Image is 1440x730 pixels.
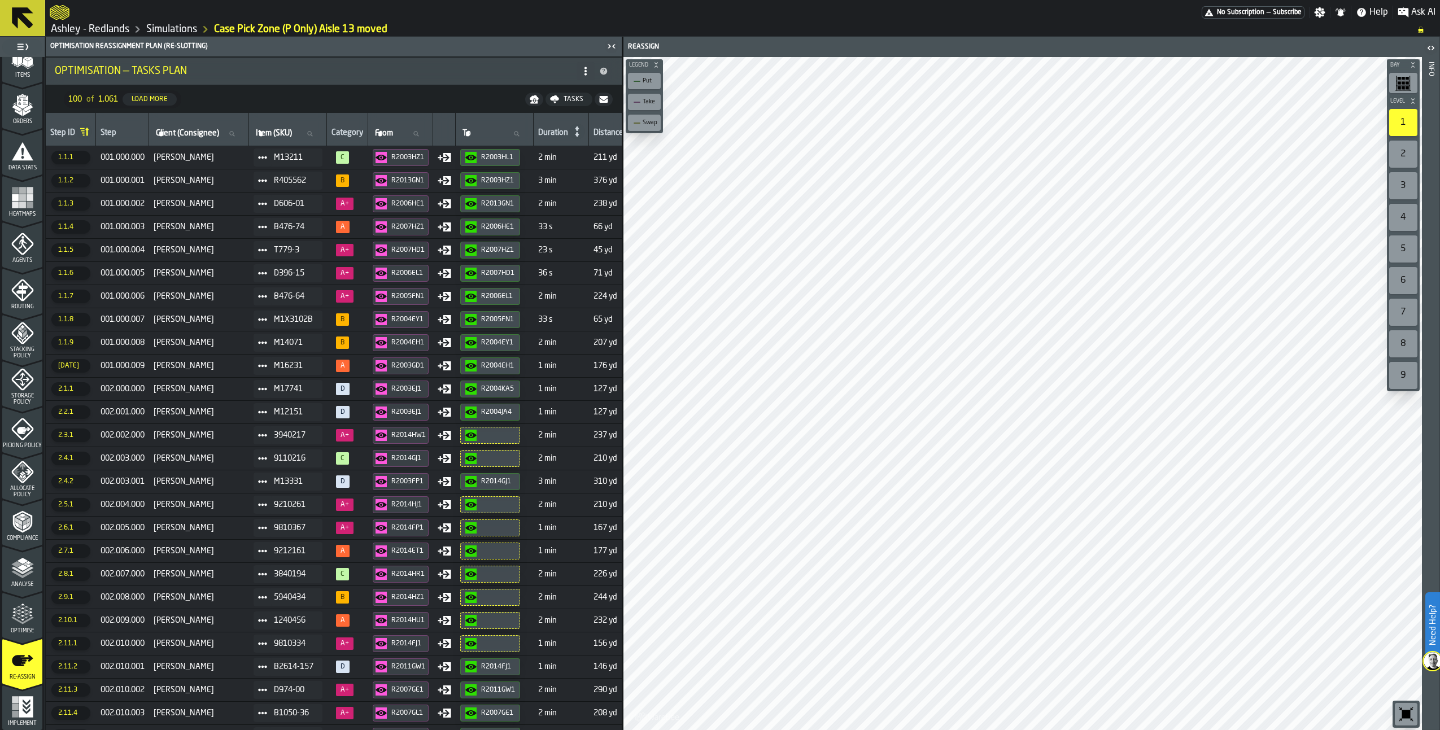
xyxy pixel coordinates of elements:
div: Take [643,98,657,106]
span: Compliance [2,535,42,541]
div: R2006EL1 [391,269,426,277]
div: R2014FP1 [391,524,426,532]
button: button- [525,93,543,106]
span: 2.1.1 [51,382,90,396]
button: button- [460,635,520,652]
span: 2.10.1 [51,614,90,627]
div: Optimisation Reassignment plan (Re-Slotting) [48,42,604,50]
span: Routing [2,304,42,310]
div: R2007HD1 [481,269,515,277]
div: button-toolbar-undefined [626,112,663,133]
a: logo-header [50,2,69,23]
div: 8 [1389,330,1417,357]
button: button-R2006HE1 [460,218,520,235]
div: button-toolbar-undefined [1387,360,1420,391]
span: 2 min [538,153,584,162]
div: button-toolbar-undefined [1387,265,1420,296]
div: Move Type: Put in [438,243,451,257]
label: button-toggle-Ask AI [1393,6,1440,19]
span: 71 yd [594,269,640,278]
span: [PERSON_NAME] [154,269,245,278]
span: 2.5.1 [51,498,90,512]
div: 1 [1389,109,1417,136]
span: 23 s [538,246,584,255]
div: Move Type: Put in [438,475,451,488]
div: R2003HZ1 [481,177,515,185]
button: button- [1387,59,1420,71]
div: R2007GE1 [391,686,426,694]
div: button-toolbar-undefined [1387,296,1420,328]
button: button- [460,427,520,444]
span: [PERSON_NAME] [154,176,245,185]
div: button-toolbar-undefined [626,71,663,91]
div: R2013GN1 [481,200,515,208]
span: 1.1.1 [51,151,90,164]
button: button-R2003HZ1 [373,149,429,166]
div: Move Type: Put in [438,521,451,535]
div: R2004KA5 [481,385,515,393]
div: Tasks [559,95,588,103]
span: 2.11.3 [51,683,90,697]
button: button- [460,589,520,606]
li: menu Optimise [2,592,42,637]
div: R2006EL1 [481,292,515,300]
button: button-R2004JA4 [460,404,520,421]
button: button- [626,59,663,71]
div: R2003FP1 [391,478,426,486]
div: R2011GW1 [481,686,515,694]
div: R2004EH1 [481,362,515,370]
div: Move Type: Put in [438,336,451,349]
div: 001 . 000 . 004 [101,246,145,255]
button: button-R2014FJ1 [373,635,429,652]
div: R2007GE1 [481,709,515,717]
span: 1,061 [98,95,118,104]
button: button-R2007GE1 [373,681,429,698]
button: button-R2014HW1 [373,427,429,444]
a: link-to-/wh/i/5ada57a6-213f-41bf-87e1-f77a1f45be79 [146,23,197,36]
span: 211 yd [594,153,640,162]
div: button-toolbar-undefined [1387,170,1420,202]
button: button-Tasks [546,93,592,106]
div: R2007HD1 [391,246,426,254]
span: of [86,95,94,104]
span: [PERSON_NAME] [154,292,245,301]
svg: Reset zoom and position [1397,705,1415,723]
button: button-R2004EH1 [373,334,429,351]
button: button-R2007HZ1 [373,218,429,235]
div: button-toolbar-undefined [626,91,663,112]
li: menu Allocate Policy [2,453,42,499]
div: R2004EY1 [391,316,426,324]
span: 100 [68,95,82,104]
span: 2.9.1 [51,591,90,604]
button: button-R2004KA5 [460,381,520,397]
span: 88% [336,174,349,187]
span: 3 min [538,176,584,185]
button: button-R2007GE1 [460,705,520,722]
div: button-toolbar-undefined [1387,107,1420,138]
div: R2004EY1 [481,339,515,347]
li: menu Implement [2,685,42,730]
button: button- [460,543,520,559]
div: Move Type: Put in [438,614,451,627]
div: R2004EH1 [391,339,426,347]
span: 45 yd [594,246,640,255]
button: button-R2014HU1 [373,612,429,629]
input: label [154,126,244,141]
span: 2.2.1 [51,405,90,419]
div: R2007HZ1 [481,246,515,254]
span: [PERSON_NAME] [154,246,245,255]
button: button-R2013GN1 [373,172,429,189]
button: button-R2006EL1 [373,265,429,282]
span: — [1267,8,1271,16]
span: label [256,129,292,138]
label: button-toggle-Help [1351,6,1393,19]
button: button-R2004EY1 [460,334,520,351]
div: 4 [1389,204,1417,231]
div: Step ID [50,128,75,139]
span: 2 min [538,199,584,208]
span: 36 s [538,269,584,278]
div: R2005FN1 [481,316,515,324]
div: Move Type: Put in [438,637,451,650]
div: Move Type: Put in [438,313,451,326]
button: button- [460,496,520,513]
